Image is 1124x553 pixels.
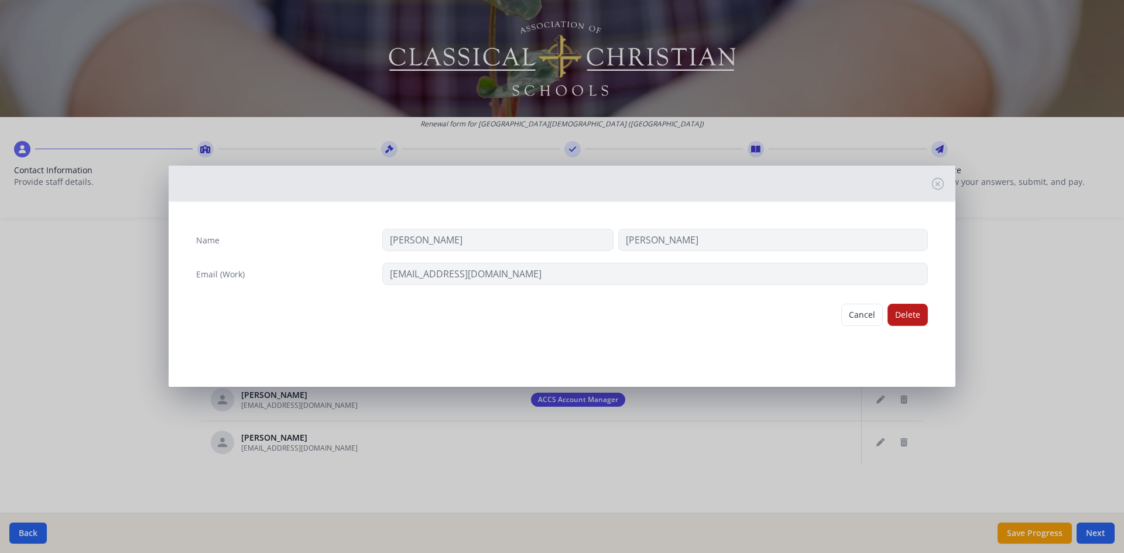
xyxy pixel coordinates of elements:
[382,263,928,285] input: contact@site.com
[841,304,883,326] button: Cancel
[618,229,928,251] input: Last Name
[887,304,928,326] button: Delete
[196,235,220,246] label: Name
[382,229,614,251] input: First Name
[196,269,245,280] label: Email (Work)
